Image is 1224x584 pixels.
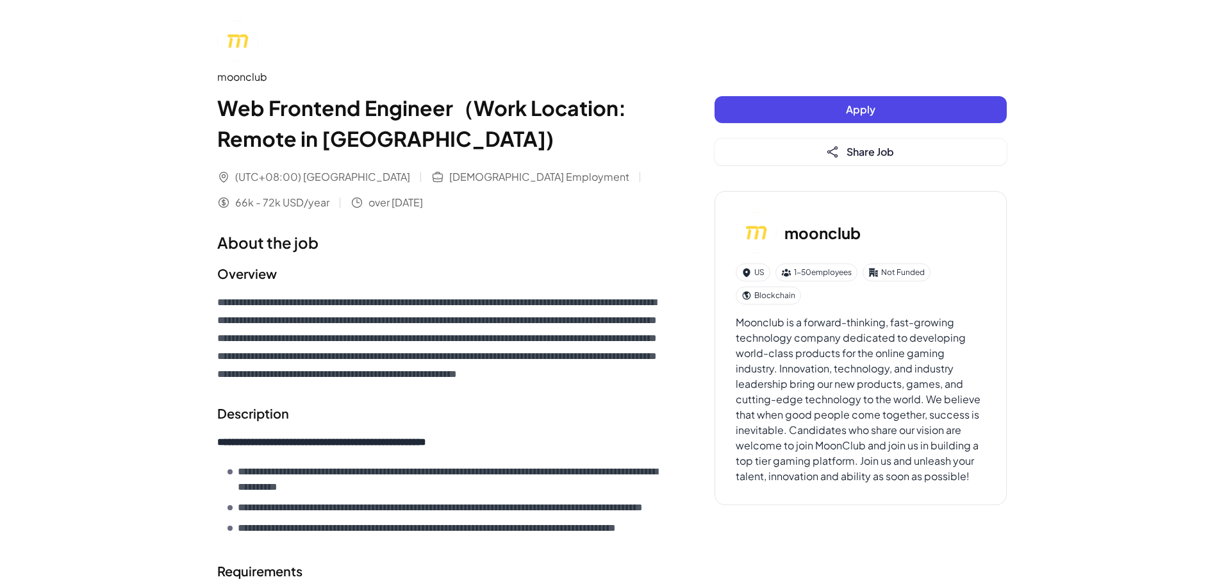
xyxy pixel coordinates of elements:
[217,69,663,85] div: moonclub
[715,138,1007,165] button: Share Job
[736,212,777,253] img: mo
[217,404,663,423] h2: Description
[736,315,986,484] div: Moonclub is a forward-thinking, fast-growing technology company dedicated to developing world-cla...
[217,562,663,581] h2: Requirements
[863,263,930,281] div: Not Funded
[775,263,857,281] div: 1-50 employees
[217,264,663,283] h2: Overview
[235,169,410,185] span: (UTC+08:00) [GEOGRAPHIC_DATA]
[715,96,1007,123] button: Apply
[449,169,629,185] span: [DEMOGRAPHIC_DATA] Employment
[217,21,258,62] img: mo
[736,263,770,281] div: US
[847,145,894,158] span: Share Job
[217,231,663,254] h1: About the job
[368,195,423,210] span: over [DATE]
[217,92,663,154] h1: Web Frontend Engineer（Work Location: Remote in [GEOGRAPHIC_DATA])
[846,103,875,116] span: Apply
[235,195,329,210] span: 66k - 72k USD/year
[784,221,861,244] h3: moonclub
[736,287,801,305] div: Blockchain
